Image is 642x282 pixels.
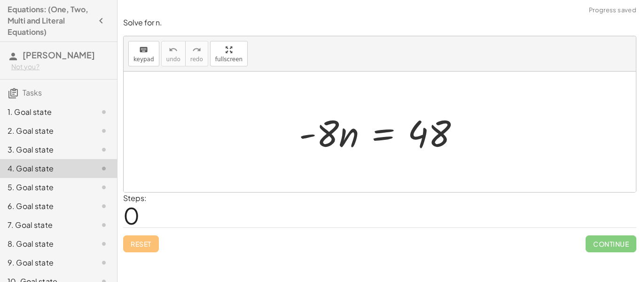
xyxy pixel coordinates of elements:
button: keyboardkeypad [128,41,159,66]
i: redo [192,44,201,56]
i: undo [169,44,178,56]
span: Tasks [23,88,42,97]
div: 9. Goal state [8,257,83,268]
span: Progress saved [589,6,636,15]
span: redo [190,56,203,63]
span: keypad [133,56,154,63]
div: 1. Goal state [8,106,83,118]
button: fullscreen [210,41,248,66]
i: keyboard [139,44,148,56]
span: [PERSON_NAME] [23,49,95,60]
label: Steps: [123,193,147,203]
span: fullscreen [215,56,243,63]
div: 2. Goal state [8,125,83,137]
i: Task not started. [98,257,110,268]
i: Task not started. [98,219,110,231]
i: Task not started. [98,238,110,250]
div: 6. Goal state [8,201,83,212]
i: Task not started. [98,144,110,155]
span: 0 [123,201,140,230]
div: 3. Goal state [8,144,83,155]
h4: Equations: (One, Two, Multi and Literal Equations) [8,4,93,38]
span: undo [166,56,180,63]
button: undoundo [161,41,186,66]
div: Not you? [11,62,110,72]
i: Task not started. [98,182,110,193]
div: 8. Goal state [8,238,83,250]
i: Task not started. [98,106,110,118]
button: redoredo [185,41,208,66]
i: Task not started. [98,201,110,212]
div: 5. Goal state [8,182,83,193]
div: 7. Goal state [8,219,83,231]
div: 4. Goal state [8,163,83,174]
i: Task not started. [98,125,110,137]
p: Solve for n. [123,17,636,28]
i: Task not started. [98,163,110,174]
